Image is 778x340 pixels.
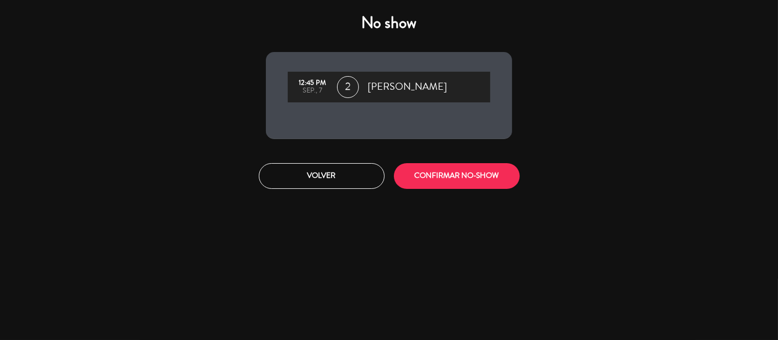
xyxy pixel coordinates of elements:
button: CONFIRMAR NO-SHOW [394,163,520,189]
span: 2 [337,76,359,98]
span: [PERSON_NAME] [368,79,447,95]
h4: No show [266,13,512,33]
div: sep., 7 [293,87,332,95]
button: Volver [259,163,385,189]
div: 12:45 PM [293,79,332,87]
